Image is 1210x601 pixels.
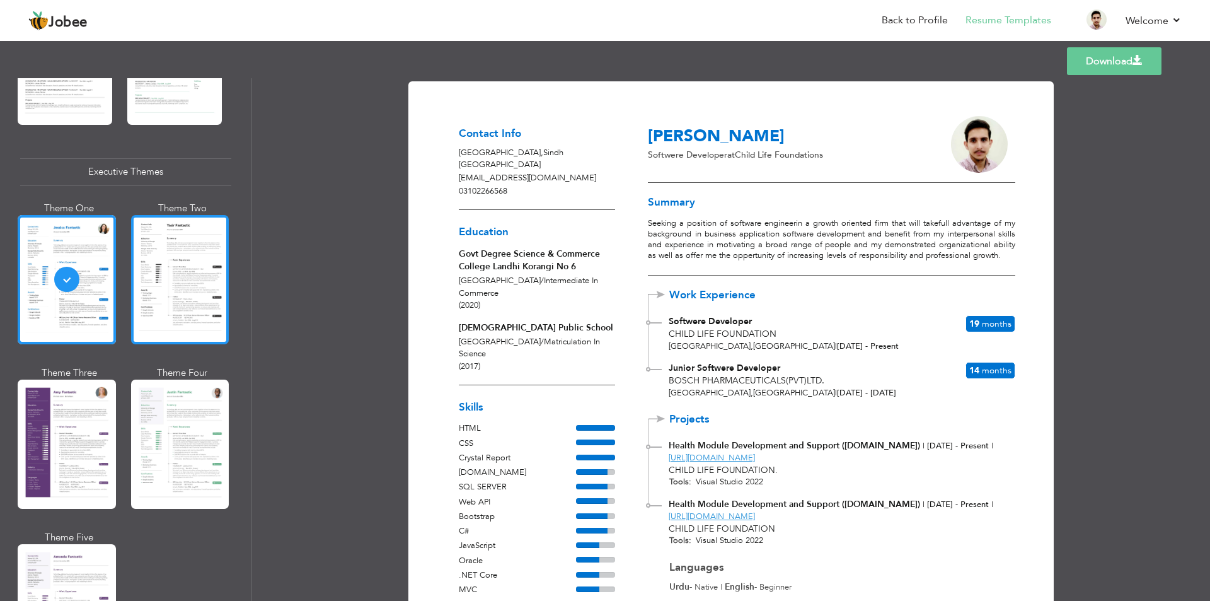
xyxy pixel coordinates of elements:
[459,336,600,360] span: [GEOGRAPHIC_DATA] Matriculation In Science
[691,535,1006,547] p: Visual Studio 2022
[835,341,837,352] span: |
[459,322,615,335] div: [DEMOGRAPHIC_DATA] Public School
[49,16,88,30] span: Jobee
[923,440,925,452] span: |
[1086,9,1107,30] img: Profile Img
[982,318,1011,330] span: Months
[1067,47,1161,75] a: Download
[134,366,232,380] div: Theme Four
[459,584,576,597] div: MVC
[459,569,576,582] div: .NET Core
[459,361,480,372] span: (2017)
[669,464,778,476] span: Child Life Foundation.
[969,365,979,376] span: 14
[459,540,576,552] div: JavaScript
[835,341,899,352] span: [DATE] - Present
[459,275,598,299] span: [GEOGRAPHIC_DATA] Intermediate In Commerce
[669,341,835,352] span: [GEOGRAPHIC_DATA] [GEOGRAPHIC_DATA]
[669,452,755,464] a: [URL][DOMAIN_NAME]
[541,336,544,347] span: /
[459,300,480,311] span: (2020)
[459,185,615,198] p: 03102266568
[459,438,576,450] div: CSS
[669,581,718,593] span: - Native
[459,481,576,494] div: SQL SERVER
[459,496,576,509] div: Web API
[648,127,923,147] h3: [PERSON_NAME]
[459,511,576,523] div: Bootstrap
[20,531,118,544] div: Theme Five
[927,440,989,452] span: [DATE] - Present
[459,555,576,568] div: Oracle
[835,387,837,399] span: |
[541,275,544,286] span: /
[28,11,49,31] img: jobee.io
[541,147,543,158] span: ,
[718,581,792,593] span: - Beginner
[20,366,118,380] div: Theme Three
[669,562,1001,574] h3: Languages
[20,202,118,215] div: Theme One
[923,499,925,510] span: |
[134,202,232,215] div: Theme Two
[459,525,576,538] div: C#
[648,218,1015,261] p: Seeking a position of software engineerin a growth oriented firm that will takefull advantage of ...
[669,387,835,399] span: [GEOGRAPHIC_DATA] [GEOGRAPHIC_DATA]
[727,149,735,161] span: at
[648,197,1015,209] h3: Summary
[459,226,615,238] h3: Education
[927,499,989,510] span: [DATE] - Present
[669,498,920,510] span: Health Module Development and Support ([DOMAIN_NAME])
[669,289,776,301] span: Work Experience
[991,440,993,452] span: |
[669,414,776,426] span: Projects
[669,511,755,522] a: [URL][DOMAIN_NAME]
[669,315,752,327] span: Softwere Developer
[669,581,689,593] span: Urdu
[691,476,1008,488] p: Visual Studio 2022
[459,423,576,435] div: HTML
[982,365,1011,376] span: Months
[751,341,753,352] span: ,
[459,452,576,465] div: Crystal Report
[669,523,775,535] span: Child Life Foundation
[669,362,780,374] span: Junior Softwere Developer
[991,499,993,510] span: |
[725,581,754,593] span: English
[751,387,753,399] span: ,
[965,13,1051,28] a: Resume Templates
[969,318,979,330] span: 19
[459,147,615,172] p: [GEOGRAPHIC_DATA] Sindh [GEOGRAPHIC_DATA]
[669,440,920,452] span: Health Module Development and Support ([DOMAIN_NAME])
[669,375,824,387] span: Bosch Pharmaceuticals(Pvt)Ltd.
[835,387,896,399] span: [DATE] - [DATE]
[669,328,776,340] span: Child Life Foundation
[669,535,691,546] b: Tools:
[648,149,923,161] p: Softwere Developer Child Life Foundations
[459,402,615,414] h3: Skills
[720,581,722,593] span: |
[459,248,615,274] div: Govt Degree Science & Commerce College Landhi Korangi No 6
[20,158,231,185] div: Executive Themes
[1126,13,1182,28] a: Welcome
[669,476,691,487] b: Tools:
[951,116,1008,173] img: Hzljl8YNXnw4AAAAAElFTkSuQmCC
[459,172,615,185] p: [EMAIL_ADDRESS][DOMAIN_NAME]
[882,13,948,28] a: Back to Profile
[459,467,576,479] div: [DOMAIN_NAME]
[459,128,615,140] h3: Contact Info
[28,11,88,31] a: Jobee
